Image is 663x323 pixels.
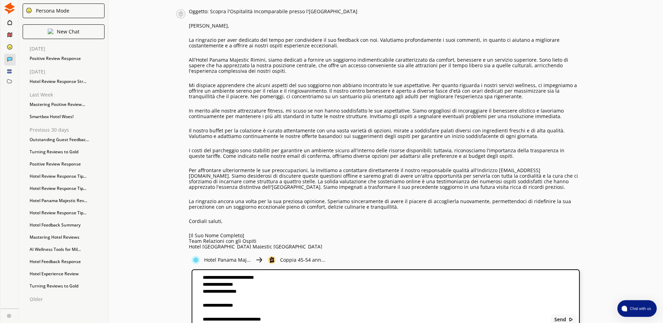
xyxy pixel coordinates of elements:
div: Hotel Panama Majestic Rev... [26,195,108,206]
div: Hotel Review Response Str... [26,76,108,87]
span: Chat with us [627,306,653,311]
p: Mi dispiace apprendere che alcuni aspetti del suo soggiorno non abbiano incontrato le sue aspetta... [189,83,580,99]
p: Coppia 45-54 ann... [280,257,325,263]
img: Close [569,317,573,322]
div: Positive Review Response [26,159,108,169]
div: Hotel Review Response Tip... [26,183,108,194]
img: Close [26,7,32,14]
p: [DATE] [30,46,108,52]
div: Hotel Experience Review [26,269,108,279]
p: La ringrazio ancora una volta per la sua preziosa opinione. Speriamo sinceramente di avere il pia... [189,199,580,210]
p: All'Hotel Panama Majestic Rimini, siamo dedicati a fornire un soggiorno indimenticabile caratteri... [189,57,580,74]
div: AI Wellness Tools for Mil... [26,244,108,255]
p: Hotel Panama Maj... [204,257,251,263]
p: I costi del parcheggio sono stabiliti per garantire un ambiente sicuro all'interno delle risorse ... [189,148,580,159]
p: Cordiali saluti, [189,218,580,224]
img: Close [7,314,11,318]
div: Mastering Positive Review... [26,99,108,110]
p: Il nostro buffet per la colazione è curato attentamente con una vasta varietà di opzioni, mirate ... [189,128,580,139]
img: Close [192,256,200,264]
img: Close [176,9,185,19]
p: Older [30,297,108,302]
b: Send [554,317,566,322]
div: Hotel Review Response Tip... [26,208,108,218]
div: Persona Mode [33,8,69,14]
div: Mastering Hotel Reviews [26,232,108,243]
p: Hotel [GEOGRAPHIC_DATA] Majestic [GEOGRAPHIC_DATA] [189,244,580,249]
p: Previous 30 days [30,127,108,133]
div: Outstanding Guest Feedbac... [26,134,108,145]
div: Positive Review Response [26,53,108,64]
p: [Il Suo Nome Completo] [189,233,580,238]
p: New Chat [57,29,79,34]
div: Hotel Feedback Summary [26,220,108,230]
img: Close [268,256,276,264]
div: Smartbox Hotel Woes! [26,111,108,122]
img: Close [48,29,53,34]
div: Hotel Feedback Response [26,256,108,267]
div: Hotel Review Response Tip... [26,171,108,182]
p: Per affrontare ulteriormente le sue preoccupazioni, la invitiamo a contattare direttamente il nos... [189,168,580,190]
img: Close [4,2,15,14]
p: In merito alle nostre attrezzature fitness, mi scuso se non hanno soddisfatto le sue aspettative.... [189,108,580,119]
p: Team Relazioni con gli Ospiti [189,238,580,244]
p: Oggetto: Scopra l'Ospitalità Incomparabile presso l'[GEOGRAPHIC_DATA] [189,9,580,14]
p: La ringrazio per aver dedicato del tempo per condividere il suo feedback con noi. Valutiamo profo... [189,37,580,48]
p: Last Week [30,92,108,98]
button: atlas-launcher [617,300,657,317]
div: Turning Reviews to Gold [26,281,108,291]
img: Close [255,256,263,264]
p: [PERSON_NAME], [189,23,580,29]
div: Turning Reviews to Gold [26,147,108,157]
p: [DATE] [30,69,108,75]
a: Close [1,309,18,321]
